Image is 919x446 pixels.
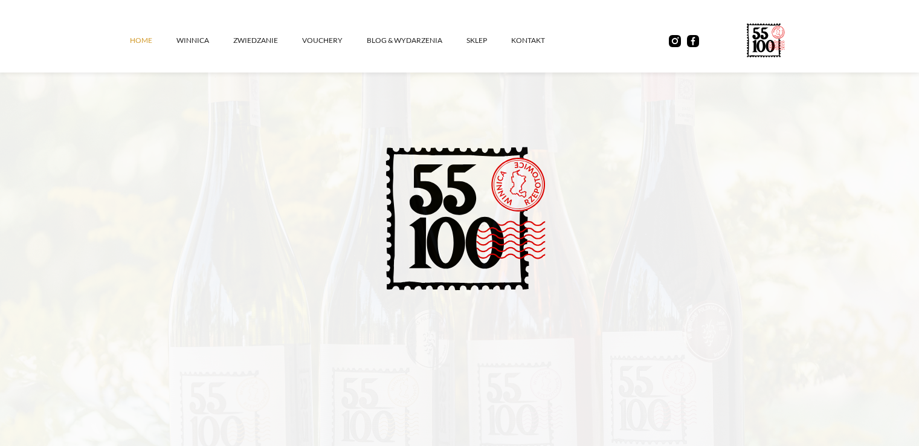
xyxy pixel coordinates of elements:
a: Blog & Wydarzenia [367,22,466,59]
a: vouchery [302,22,367,59]
a: kontakt [511,22,569,59]
a: winnica [176,22,233,59]
a: ZWIEDZANIE [233,22,302,59]
a: Home [130,22,176,59]
a: SKLEP [466,22,511,59]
